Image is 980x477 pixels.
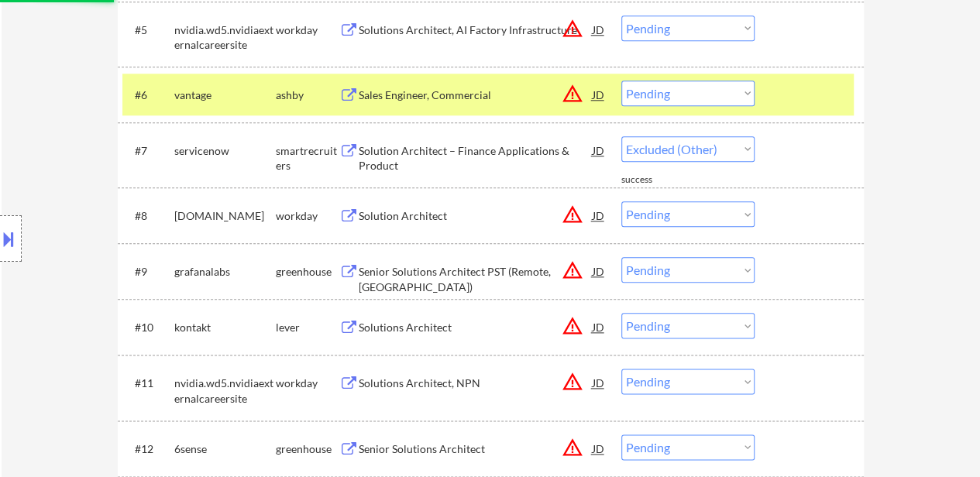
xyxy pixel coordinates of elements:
[562,204,583,225] button: warning_amber
[562,371,583,393] button: warning_amber
[591,81,607,108] div: JD
[174,376,276,406] div: nvidia.wd5.nvidiaexternalcareersite
[591,313,607,341] div: JD
[591,136,607,164] div: JD
[359,143,593,173] div: Solution Architect – Finance Applications & Product
[359,22,593,38] div: Solutions Architect, AI Factory Infrastructure
[621,173,683,187] div: success
[135,441,162,457] div: #12
[135,22,162,38] div: #5
[591,201,607,229] div: JD
[591,369,607,396] div: JD
[174,22,276,53] div: nvidia.wd5.nvidiaexternalcareersite
[276,376,339,391] div: workday
[276,441,339,457] div: greenhouse
[135,88,162,103] div: #6
[359,208,593,224] div: Solution Architect
[359,441,593,457] div: Senior Solutions Architect
[562,437,583,458] button: warning_amber
[174,88,276,103] div: vantage
[276,88,339,103] div: ashby
[591,434,607,462] div: JD
[591,257,607,285] div: JD
[562,83,583,105] button: warning_amber
[276,320,339,335] div: lever
[359,88,593,103] div: Sales Engineer, Commercial
[562,315,583,337] button: warning_amber
[562,259,583,281] button: warning_amber
[276,208,339,224] div: workday
[135,376,162,391] div: #11
[359,320,593,335] div: Solutions Architect
[591,15,607,43] div: JD
[276,264,339,280] div: greenhouse
[562,18,583,39] button: warning_amber
[359,376,593,391] div: Solutions Architect, NPN
[174,441,276,457] div: 6sense
[359,264,593,294] div: Senior Solutions Architect PST (Remote, [GEOGRAPHIC_DATA])
[276,22,339,38] div: workday
[276,143,339,173] div: smartrecruiters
